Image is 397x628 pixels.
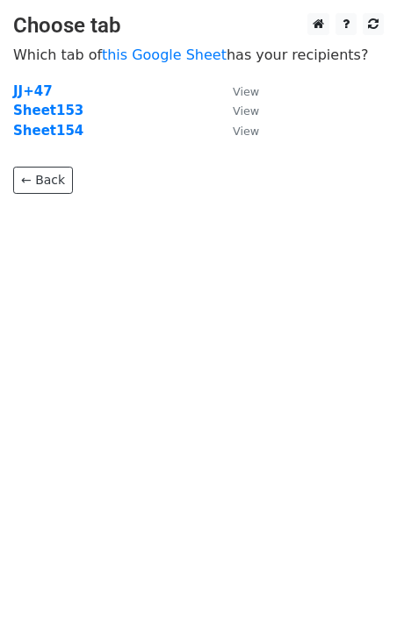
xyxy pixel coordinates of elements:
[102,46,227,63] a: this Google Sheet
[233,104,259,118] small: View
[215,83,259,99] a: View
[13,123,83,139] a: Sheet154
[233,125,259,138] small: View
[13,167,73,194] a: ← Back
[13,83,53,99] a: JJ+47
[13,13,384,39] h3: Choose tab
[13,46,384,64] p: Which tab of has your recipients?
[233,85,259,98] small: View
[215,123,259,139] a: View
[13,103,83,118] a: Sheet153
[215,103,259,118] a: View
